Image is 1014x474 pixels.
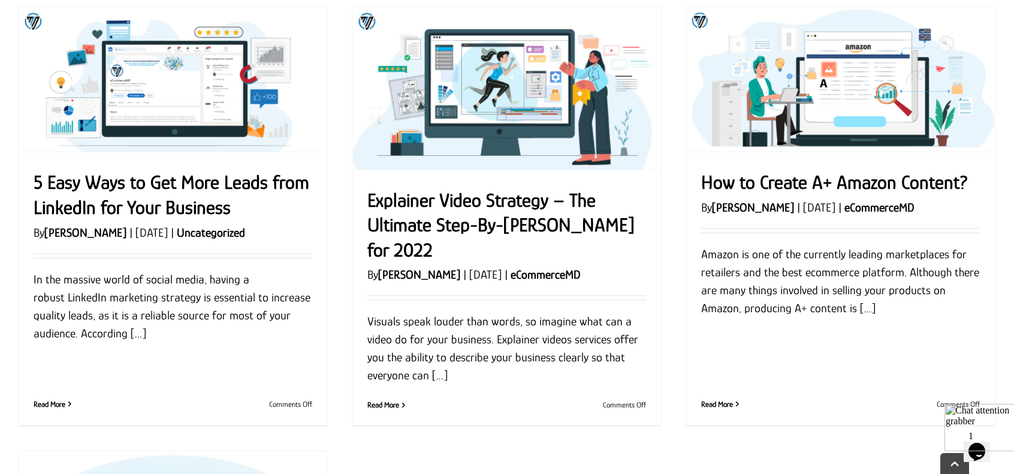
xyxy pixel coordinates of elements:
a: 5 Easy Ways to Get More Leads from LinkedIn for Your Business [34,171,309,218]
a: More on Explainer Video Strategy – The Ultimate Step-By-Step Guide for 2022 [367,400,399,409]
span: [DATE] [135,226,168,239]
a: More on 5 Easy Ways to Get More Leads from LinkedIn for Your Business [34,400,65,409]
span: | [168,226,177,239]
span: Comments Off [269,400,312,409]
a: eCommerceMD [511,268,581,281]
span: | [126,226,135,239]
a: Explainer Video Strategy – The Ultimate Step-By-[PERSON_NAME] for 2022 [367,189,634,261]
a: [PERSON_NAME] [378,268,460,281]
a: Explainer Video Strategy – The Ultimate Step-By-Step Guide for 2022 [352,7,661,170]
span: [DATE] [469,268,502,281]
p: By [367,265,646,283]
iframe: chat widget [940,399,1014,456]
span: | [502,268,511,281]
span: | [835,201,844,214]
span: Comments Off [603,400,646,409]
p: Visuals speak louder than words, so imagine what can a video do for your business. Explainer vide... [367,312,646,384]
span: | [460,268,469,281]
a: 5 Easy Ways to Get More Leads from LinkedIn for Your Business [19,7,327,152]
a: How to Create A+ Amazon Content? [701,171,968,193]
a: eCommerceMD [844,201,915,214]
p: By [701,198,980,216]
p: Amazon is one of the currently leading marketplaces for retailers and the best ecommerce platform... [701,245,980,317]
p: In the massive world of social media, having a robust LinkedIn marketing strategy is essential to... [34,270,312,342]
span: 1 [5,5,10,15]
span: | [794,201,803,214]
span: [DATE] [803,201,835,214]
a: [PERSON_NAME] [712,201,794,214]
img: Chat attention grabber [5,5,79,52]
a: [PERSON_NAME] [44,226,126,239]
a: More on How to Create A+ Amazon Content? [701,400,733,409]
a: Uncategorized [177,226,245,239]
a: How to Create A+ Amazon Content? [686,7,995,152]
span: Comments Off [937,400,980,409]
p: By [34,224,312,241]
